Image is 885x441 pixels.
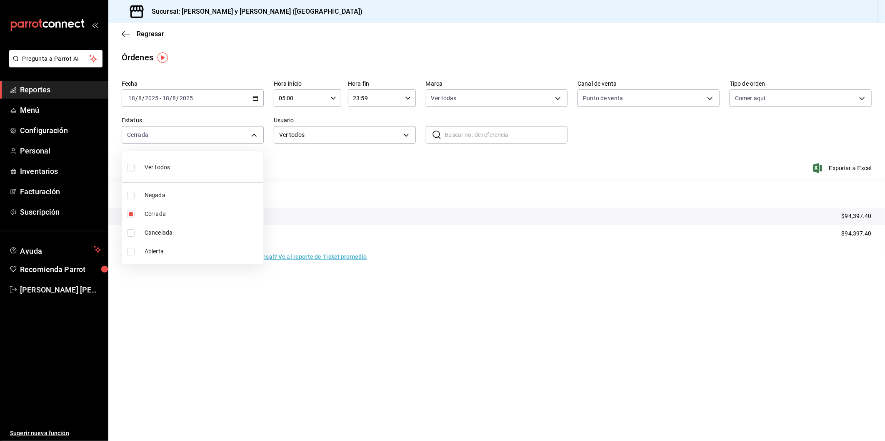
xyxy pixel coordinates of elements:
span: Negada [145,191,260,200]
span: Cancelada [145,228,260,237]
img: Tooltip marker [157,52,168,63]
span: Ver todos [145,163,170,172]
span: Cerrada [145,210,260,218]
span: Abierta [145,247,260,256]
